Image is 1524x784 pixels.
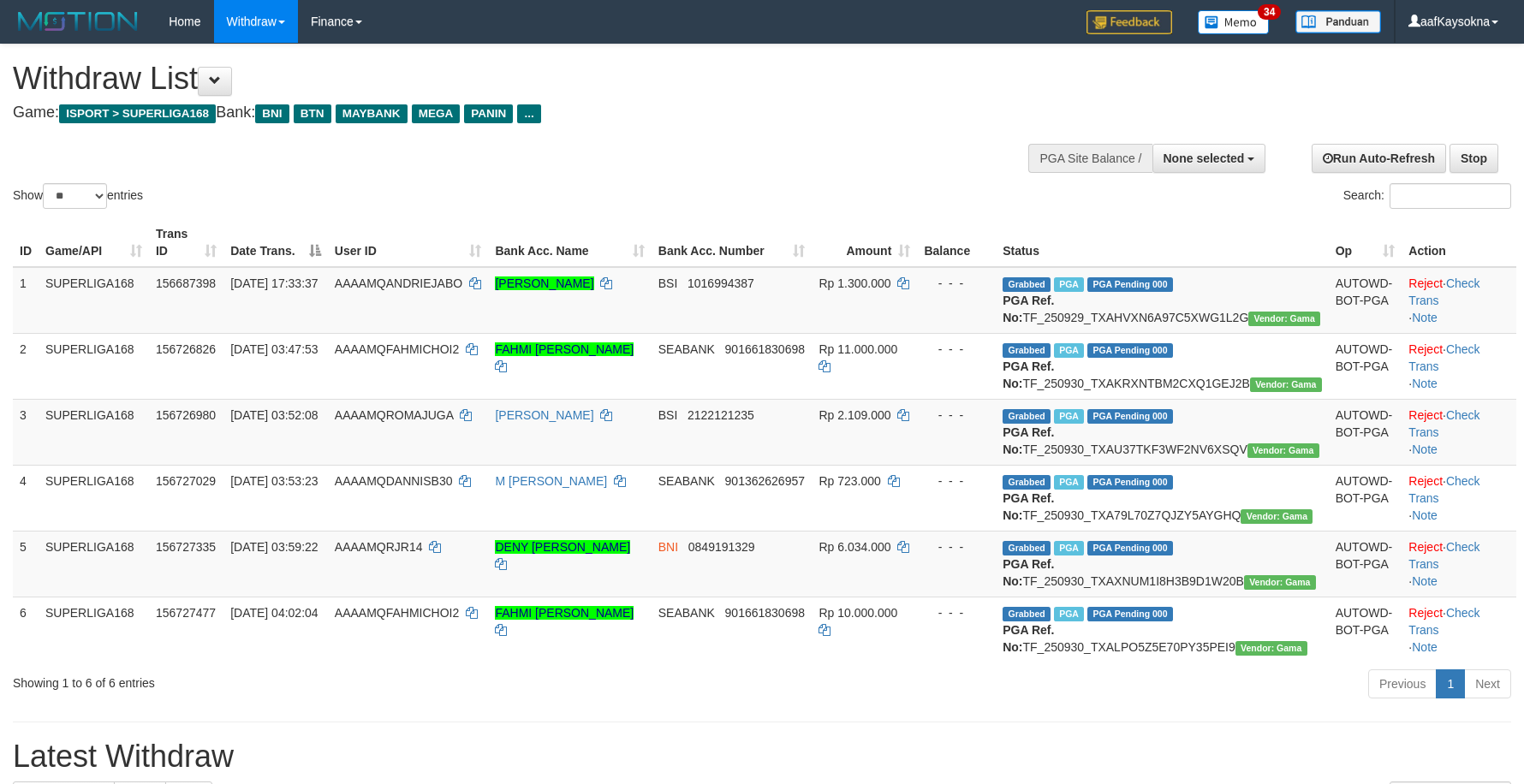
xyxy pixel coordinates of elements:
span: BNI [255,104,289,123]
span: PGA Pending [1087,541,1173,555]
th: Bank Acc. Number: activate to sort column ascending [652,218,813,267]
a: M [PERSON_NAME] [495,474,607,488]
a: Note [1412,377,1438,390]
span: Rp 6.034.000 [819,540,890,554]
span: MEGA [412,104,461,123]
td: · · [1402,267,1516,334]
img: panduan.png [1295,10,1381,33]
div: Showing 1 to 6 of 6 entries [13,668,622,692]
th: Action [1402,218,1516,267]
span: SEABANK [658,474,715,488]
input: Search: [1390,183,1511,209]
span: Copy 901661830698 to clipboard [725,606,805,620]
span: Grabbed [1003,277,1051,292]
td: 6 [13,597,39,662]
b: PGA Ref. No: [1003,359,1054,390]
span: MAYBANK [336,104,408,123]
button: None selected [1152,144,1266,173]
span: Marked by aafandaneth [1054,343,1084,358]
span: 156727477 [156,606,216,620]
span: SEABANK [658,606,715,620]
span: BTN [294,104,331,123]
span: Vendor URL: https://trx31.1velocity.biz [1244,575,1316,590]
span: AAAAMQFAHMICHOI2 [335,606,459,620]
td: AUTOWD-BOT-PGA [1329,597,1402,662]
select: Showentries [43,183,107,209]
a: FAHMI [PERSON_NAME] [495,342,634,356]
b: PGA Ref. No: [1003,294,1054,324]
a: Previous [1368,669,1437,698]
img: MOTION_logo.png [13,9,143,34]
img: Feedback.jpg [1086,10,1172,34]
td: TF_250930_TXAKRXNTBM2CXQ1GEJ2B [996,333,1328,399]
a: Note [1412,442,1438,456]
span: Vendor URL: https://trx31.1velocity.biz [1247,443,1319,458]
a: [PERSON_NAME] [495,276,593,290]
span: Grabbed [1003,475,1051,490]
td: TF_250930_TXA79L70Z7QJZY5AYGHQ [996,465,1328,531]
td: TF_250929_TXAHVXN6A97C5XWG1L2G [996,267,1328,334]
span: [DATE] 03:59:22 [230,540,318,554]
label: Search: [1343,183,1511,209]
span: Vendor URL: https://trx31.1velocity.biz [1235,641,1307,656]
td: AUTOWD-BOT-PGA [1329,399,1402,465]
img: Button%20Memo.svg [1198,10,1270,34]
span: 156687398 [156,276,216,290]
th: Op: activate to sort column ascending [1329,218,1402,267]
span: PGA Pending [1087,475,1173,490]
span: [DATE] 03:47:53 [230,342,318,356]
td: SUPERLIGA168 [39,333,149,399]
span: Grabbed [1003,607,1051,621]
th: ID [13,218,39,267]
td: AUTOWD-BOT-PGA [1329,333,1402,399]
a: Note [1412,508,1438,522]
span: PGA Pending [1087,343,1173,358]
a: Note [1412,311,1438,324]
td: SUPERLIGA168 [39,531,149,597]
a: Reject [1408,474,1443,488]
td: · · [1402,531,1516,597]
span: 156726826 [156,342,216,356]
span: Copy 1016994387 to clipboard [688,276,754,290]
span: 156726980 [156,408,216,422]
a: Check Trans [1408,276,1479,307]
td: AUTOWD-BOT-PGA [1329,465,1402,531]
label: Show entries [13,183,143,209]
td: 2 [13,333,39,399]
td: TF_250930_TXAU37TKF3WF2NV6XSQV [996,399,1328,465]
td: 1 [13,267,39,334]
th: Bank Acc. Name: activate to sort column ascending [488,218,651,267]
a: FAHMI [PERSON_NAME] [495,606,634,620]
span: ... [517,104,540,123]
a: Note [1412,640,1438,654]
h4: Game: Bank: [13,104,999,122]
h1: Withdraw List [13,62,999,96]
td: 3 [13,399,39,465]
td: SUPERLIGA168 [39,399,149,465]
td: · · [1402,399,1516,465]
span: Copy 901362626957 to clipboard [725,474,805,488]
td: AUTOWD-BOT-PGA [1329,531,1402,597]
a: Reject [1408,540,1443,554]
span: Grabbed [1003,343,1051,358]
h1: Latest Withdraw [13,739,1511,774]
td: AUTOWD-BOT-PGA [1329,267,1402,334]
span: Rp 1.300.000 [819,276,890,290]
a: Check Trans [1408,540,1479,571]
span: 156727029 [156,474,216,488]
a: Check Trans [1408,606,1479,637]
span: [DATE] 03:53:23 [230,474,318,488]
span: None selected [1164,151,1245,165]
span: Marked by aafromsomean [1054,409,1084,424]
span: Rp 10.000.000 [819,606,897,620]
a: Check Trans [1408,342,1479,373]
a: Reject [1408,276,1443,290]
a: Reject [1408,606,1443,620]
span: Vendor URL: https://trx31.1velocity.biz [1248,312,1320,326]
span: Marked by aafandaneth [1054,475,1084,490]
a: 1 [1436,669,1465,698]
td: TF_250930_TXAXNUM1I8H3B9D1W20B [996,531,1328,597]
a: Check Trans [1408,474,1479,505]
th: Trans ID: activate to sort column ascending [149,218,223,267]
td: · · [1402,333,1516,399]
